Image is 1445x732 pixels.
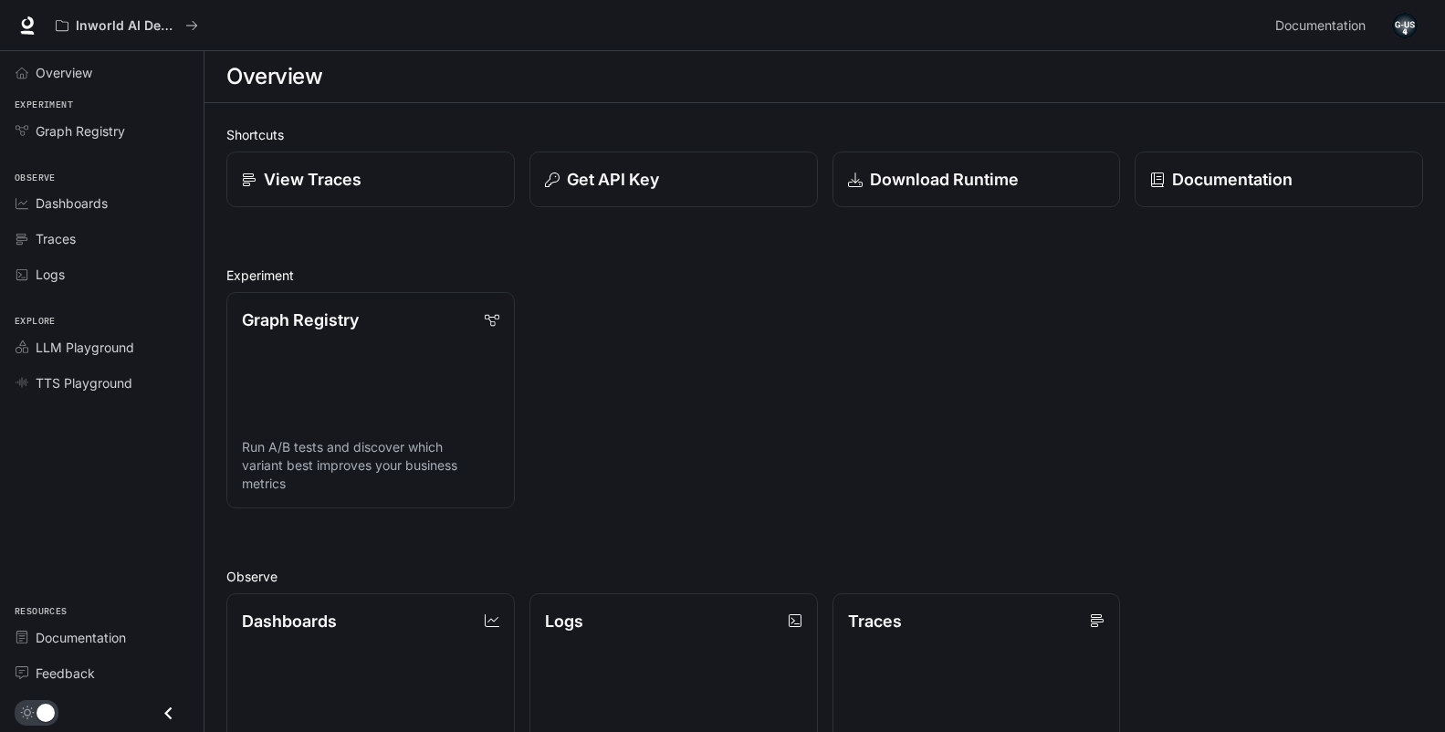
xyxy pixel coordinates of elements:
span: Graph Registry [36,121,125,141]
h2: Observe [226,567,1423,586]
button: Get API Key [529,152,818,207]
p: View Traces [264,167,361,192]
a: TTS Playground [7,367,196,399]
p: Inworld AI Demos [76,18,178,34]
a: Download Runtime [832,152,1121,207]
span: Logs [36,265,65,284]
span: Feedback [36,664,95,683]
a: LLM Playground [7,331,196,363]
a: Traces [7,223,196,255]
p: Traces [848,609,902,633]
span: Overview [36,63,92,82]
a: Logs [7,258,196,290]
button: User avatar [1387,7,1423,44]
p: Dashboards [242,609,337,633]
img: User avatar [1392,13,1418,38]
a: Documentation [7,622,196,654]
a: Graph RegistryRun A/B tests and discover which variant best improves your business metrics [226,292,515,508]
a: Feedback [7,657,196,689]
a: Overview [7,57,196,89]
span: Documentation [1275,15,1366,37]
h2: Shortcuts [226,125,1423,144]
h1: Overview [226,58,322,95]
span: Traces [36,229,76,248]
span: LLM Playground [36,338,134,357]
a: Graph Registry [7,115,196,147]
button: Close drawer [148,695,189,732]
span: Documentation [36,628,126,647]
span: Dark mode toggle [37,702,55,722]
span: Dashboards [36,193,108,213]
p: Graph Registry [242,308,359,332]
p: Logs [545,609,583,633]
span: TTS Playground [36,373,132,392]
a: Documentation [1268,7,1379,44]
p: Documentation [1172,167,1293,192]
p: Run A/B tests and discover which variant best improves your business metrics [242,438,499,493]
p: Download Runtime [870,167,1019,192]
a: Dashboards [7,187,196,219]
button: All workspaces [47,7,206,44]
a: View Traces [226,152,515,207]
h2: Experiment [226,266,1423,285]
p: Get API Key [567,167,659,192]
a: Documentation [1135,152,1423,207]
